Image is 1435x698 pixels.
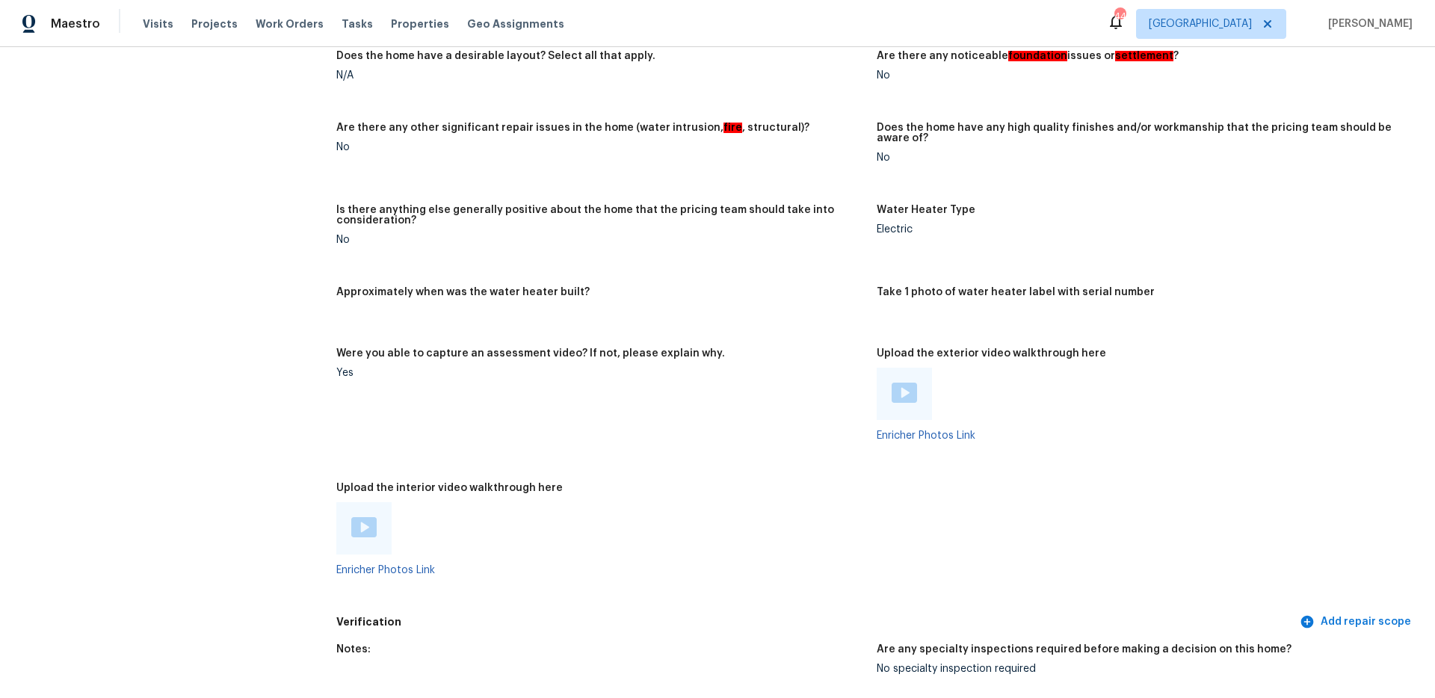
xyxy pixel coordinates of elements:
[877,430,975,441] a: Enricher Photos Link
[336,123,809,133] h5: Are there any other significant repair issues in the home (water intrusion, , structural)?
[892,383,917,403] img: Play Video
[877,123,1405,143] h5: Does the home have any high quality finishes and/or workmanship that the pricing team should be a...
[336,483,563,493] h5: Upload the interior video walkthrough here
[877,644,1291,655] h5: Are any specialty inspections required before making a decision on this home?
[892,383,917,405] a: Play Video
[143,16,173,31] span: Visits
[391,16,449,31] span: Properties
[351,517,377,537] img: Play Video
[1114,9,1125,24] div: 44
[336,70,865,81] div: N/A
[51,16,100,31] span: Maestro
[877,152,1405,163] div: No
[877,224,1405,235] div: Electric
[336,368,865,378] div: Yes
[1297,608,1417,636] button: Add repair scope
[256,16,324,31] span: Work Orders
[336,565,435,575] a: Enricher Photos Link
[877,205,975,215] h5: Water Heater Type
[336,287,590,297] h5: Approximately when was the water heater built?
[877,348,1106,359] h5: Upload the exterior video walkthrough here
[877,664,1405,674] div: No specialty inspection required
[1149,16,1252,31] span: [GEOGRAPHIC_DATA]
[1115,51,1173,61] em: settlement
[1322,16,1413,31] span: [PERSON_NAME]
[191,16,238,31] span: Projects
[877,51,1179,61] h5: Are there any noticeable issues or ?
[336,142,865,152] div: No
[336,205,865,226] h5: Is there anything else generally positive about the home that the pricing team should take into c...
[336,51,655,61] h5: Does the home have a desirable layout? Select all that apply.
[336,614,1297,630] h5: Verification
[467,16,564,31] span: Geo Assignments
[336,235,865,245] div: No
[877,70,1405,81] div: No
[342,19,373,29] span: Tasks
[1303,613,1411,631] span: Add repair scope
[351,517,377,540] a: Play Video
[336,644,371,655] h5: Notes:
[723,123,742,133] em: fire
[1008,51,1067,61] em: foundation
[336,348,725,359] h5: Were you able to capture an assessment video? If not, please explain why.
[877,287,1155,297] h5: Take 1 photo of water heater label with serial number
